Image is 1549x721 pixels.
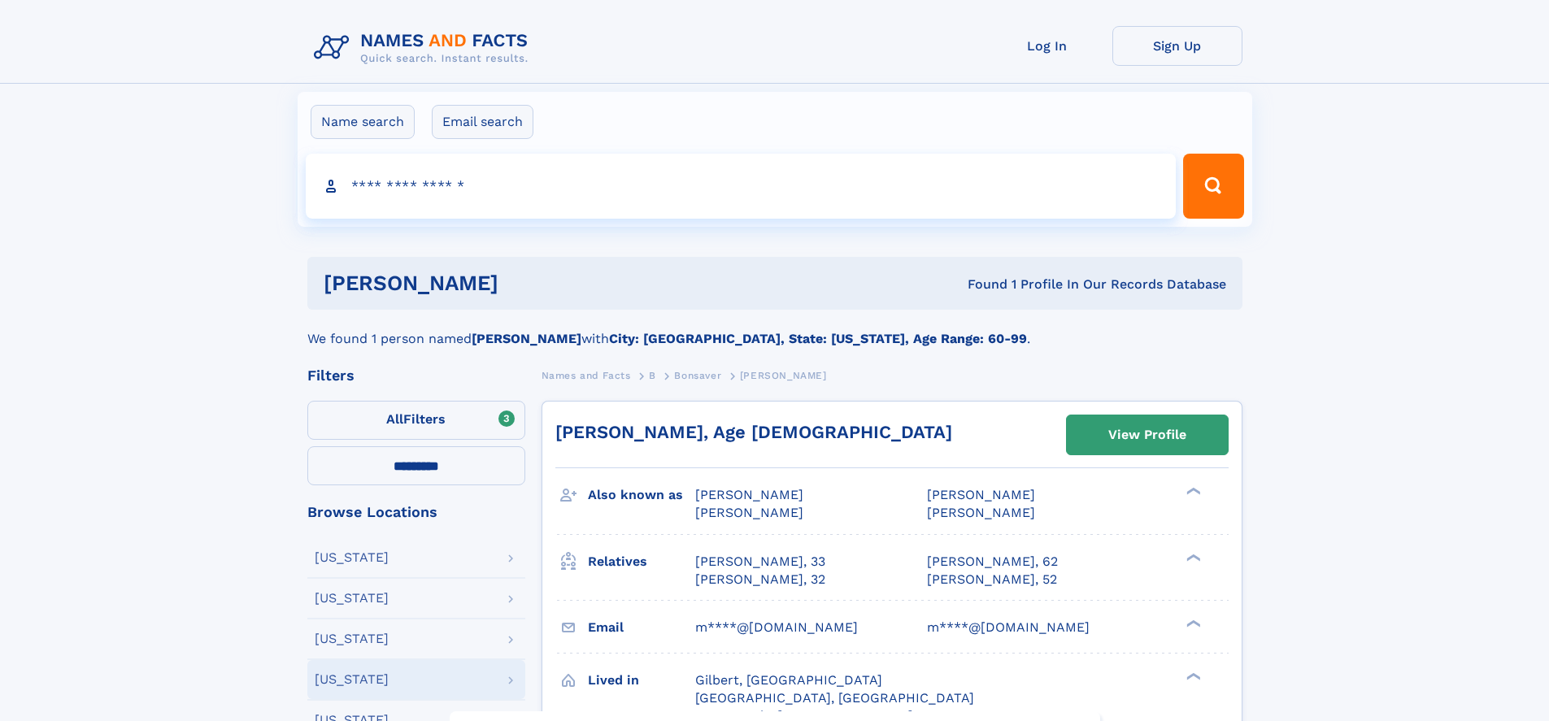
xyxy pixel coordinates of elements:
[674,365,721,385] a: Bonsaver
[307,368,525,383] div: Filters
[927,553,1058,571] a: [PERSON_NAME], 62
[315,673,389,686] div: [US_STATE]
[1182,552,1202,562] div: ❯
[695,505,803,520] span: [PERSON_NAME]
[1067,415,1228,454] a: View Profile
[695,672,882,688] span: Gilbert, [GEOGRAPHIC_DATA]
[307,310,1242,349] div: We found 1 person named with .
[472,331,581,346] b: [PERSON_NAME]
[733,276,1226,293] div: Found 1 Profile In Our Records Database
[927,487,1035,502] span: [PERSON_NAME]
[555,422,952,442] a: [PERSON_NAME], Age [DEMOGRAPHIC_DATA]
[315,551,389,564] div: [US_STATE]
[695,553,825,571] a: [PERSON_NAME], 33
[1112,26,1242,66] a: Sign Up
[927,505,1035,520] span: [PERSON_NAME]
[432,105,533,139] label: Email search
[649,370,656,381] span: B
[386,411,403,427] span: All
[588,667,695,694] h3: Lived in
[315,632,389,645] div: [US_STATE]
[307,401,525,440] label: Filters
[695,690,974,706] span: [GEOGRAPHIC_DATA], [GEOGRAPHIC_DATA]
[315,592,389,605] div: [US_STATE]
[307,505,525,519] div: Browse Locations
[1108,416,1186,454] div: View Profile
[674,370,721,381] span: Bonsaver
[588,481,695,509] h3: Also known as
[695,487,803,502] span: [PERSON_NAME]
[307,26,542,70] img: Logo Names and Facts
[982,26,1112,66] a: Log In
[927,571,1057,589] a: [PERSON_NAME], 52
[588,548,695,575] h3: Relatives
[1182,671,1202,681] div: ❯
[324,273,733,293] h1: [PERSON_NAME]
[588,614,695,641] h3: Email
[740,370,827,381] span: [PERSON_NAME]
[311,105,415,139] label: Name search
[695,571,825,589] a: [PERSON_NAME], 32
[1182,618,1202,628] div: ❯
[649,365,656,385] a: B
[1183,154,1243,219] button: Search Button
[542,365,631,385] a: Names and Facts
[609,331,1027,346] b: City: [GEOGRAPHIC_DATA], State: [US_STATE], Age Range: 60-99
[306,154,1177,219] input: search input
[1182,486,1202,497] div: ❯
